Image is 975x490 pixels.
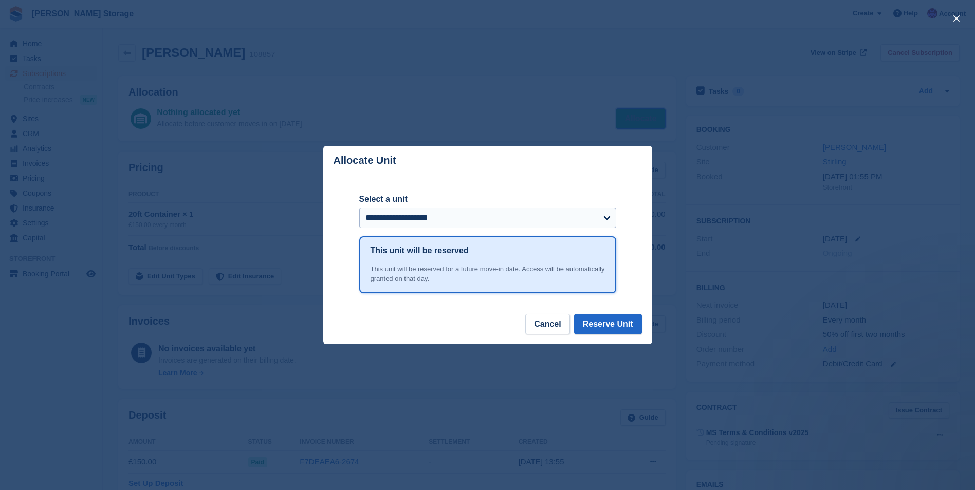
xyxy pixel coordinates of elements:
p: Allocate Unit [334,155,396,166]
button: Reserve Unit [574,314,642,334]
button: close [948,10,965,27]
div: This unit will be reserved for a future move-in date. Access will be automatically granted on tha... [371,264,605,284]
label: Select a unit [359,193,616,205]
button: Cancel [525,314,569,334]
h1: This unit will be reserved [371,244,469,257]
